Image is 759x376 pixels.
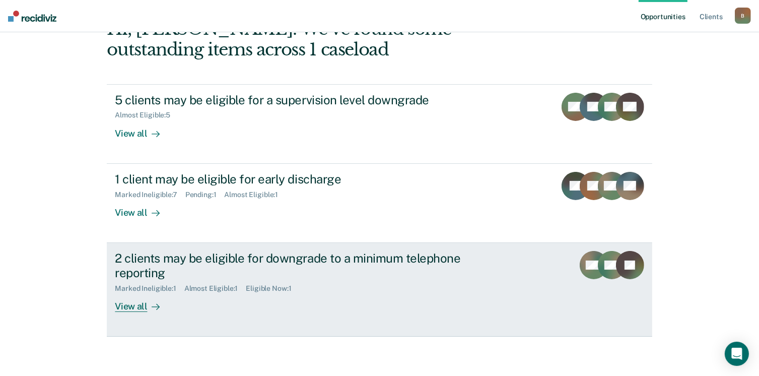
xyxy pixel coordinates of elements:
[115,284,184,293] div: Marked Ineligible : 1
[115,292,171,312] div: View all
[107,19,543,60] div: Hi, [PERSON_NAME]. We’ve found some outstanding items across 1 caseload
[115,172,468,186] div: 1 client may be eligible for early discharge
[115,111,178,119] div: Almost Eligible : 5
[115,119,171,139] div: View all
[115,191,185,199] div: Marked Ineligible : 7
[725,342,749,366] div: Open Intercom Messenger
[735,8,751,24] button: B
[107,84,652,164] a: 5 clients may be eligible for a supervision level downgradeAlmost Eligible:5View all
[185,191,225,199] div: Pending : 1
[246,284,299,293] div: Eligible Now : 1
[8,11,56,22] img: Recidiviz
[107,164,652,243] a: 1 client may be eligible for early dischargeMarked Ineligible:7Pending:1Almost Eligible:1View all
[225,191,287,199] div: Almost Eligible : 1
[115,199,171,218] div: View all
[115,93,468,107] div: 5 clients may be eligible for a supervision level downgrade
[107,243,652,337] a: 2 clients may be eligible for downgrade to a minimum telephone reportingMarked Ineligible:1Almost...
[115,251,468,280] div: 2 clients may be eligible for downgrade to a minimum telephone reporting
[184,284,246,293] div: Almost Eligible : 1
